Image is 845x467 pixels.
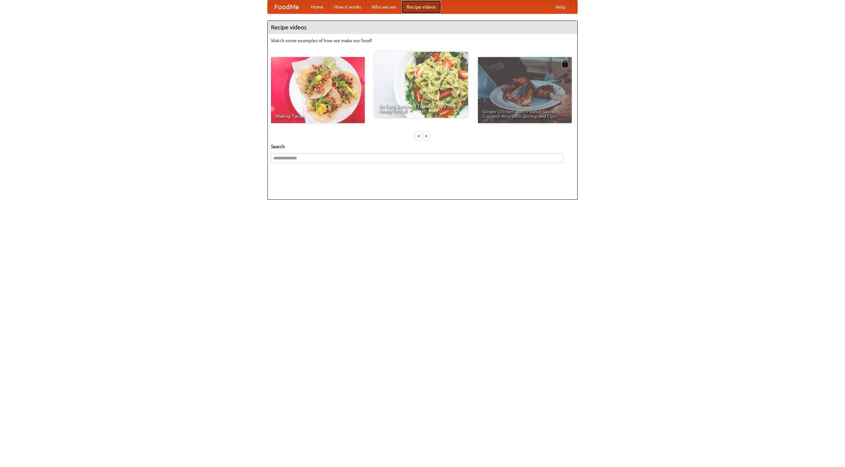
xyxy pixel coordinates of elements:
a: An Easy, Summery Tomato Pasta That's Ready for Fall [374,52,468,118]
span: Making Tacos [276,114,360,118]
a: Recipe videos [401,0,441,14]
h5: Search [271,143,574,150]
a: Home [306,0,329,14]
a: Who we are [366,0,401,14]
div: « [416,132,422,140]
p: Watch some examples of how we make our food! [271,37,574,44]
img: 483408.png [562,60,568,67]
a: Help [550,0,571,14]
a: Making Tacos [271,57,365,123]
a: How it works [329,0,366,14]
h4: Recipe videos [268,21,577,34]
div: » [423,132,429,140]
span: An Easy, Summery Tomato Pasta That's Ready for Fall [379,104,463,113]
a: FoodMe [268,0,306,14]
